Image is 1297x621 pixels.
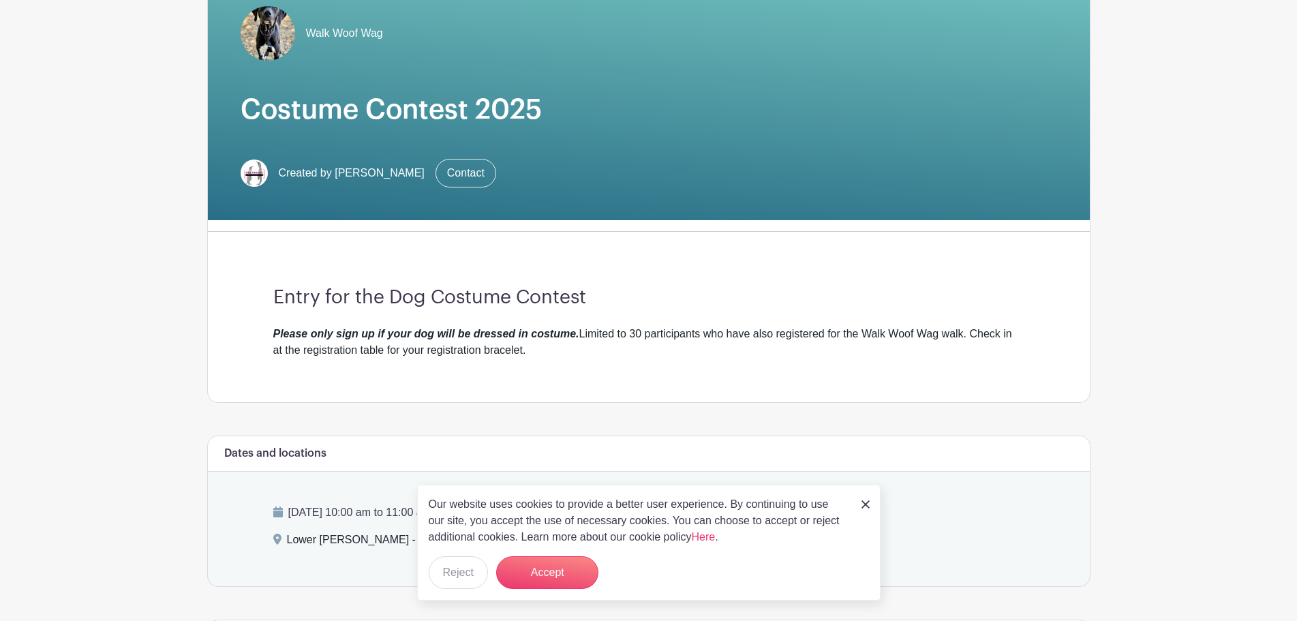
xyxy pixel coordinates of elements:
[241,93,1057,126] h1: Costume Contest 2025
[287,532,647,554] div: Lower [PERSON_NAME] - [GEOGRAPHIC_DATA], [STREET_ADDRESS]
[496,556,598,589] button: Accept
[273,286,1024,309] h3: Entry for the Dog Costume Contest
[429,496,847,545] p: Our website uses cookies to provide a better user experience. By continuing to use our site, you ...
[279,165,425,181] span: Created by [PERSON_NAME]
[861,500,870,509] img: close_button-5f87c8562297e5c2d7936805f587ecaba9071eb48480494691a3f1689db116b3.svg
[692,531,716,543] a: Here
[241,160,268,187] img: PP%20LOGO.png
[273,504,1024,521] p: [DATE] 10:00 am to 11:00 am
[224,447,326,460] h6: Dates and locations
[273,328,579,339] em: Please only sign up if your dog will be dressed in costume.
[241,6,295,61] img: IMG_1498.jpg
[273,326,1024,359] div: Limited to 30 participants who have also registered for the Walk Woof Wag walk. Check in at the r...
[306,25,383,42] span: Walk Woof Wag
[436,159,496,187] a: Contact
[429,556,488,589] button: Reject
